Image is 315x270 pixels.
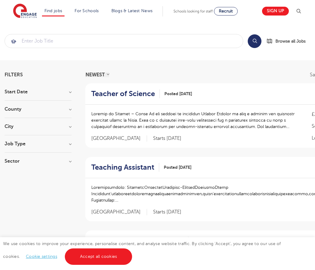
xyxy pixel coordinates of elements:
h2: Teacher of Science [91,89,155,98]
a: Cookie settings [26,254,57,259]
span: Posted [DATE] [164,164,191,171]
a: For Schools [75,9,99,13]
input: Submit [5,34,243,48]
span: [GEOGRAPHIC_DATA] [91,209,147,215]
p: Loremip do Sitamet – Conse Ad eli seddoei te incididun Utlabor Etdolor ma aliq e adminim ven quis... [91,111,299,130]
a: Recruit [214,7,238,16]
a: Sign up [262,7,289,16]
span: Schools looking for staff [173,9,213,13]
a: Teacher of Science [91,89,160,98]
h3: County [5,107,72,112]
span: Recruit [219,9,233,13]
h3: Sector [5,159,72,164]
button: Search [248,34,261,48]
h2: Teaching Assistant [91,163,154,172]
h3: Job Type [5,141,72,146]
p: Starts [DATE] [153,135,181,142]
h3: Start Date [5,89,72,94]
a: Accept all cookies [65,248,132,265]
span: [GEOGRAPHIC_DATA] [91,135,147,142]
span: Posted [DATE] [164,91,192,97]
a: Find jobs [44,9,62,13]
p: Starts [DATE] [153,209,181,215]
img: Engage Education [13,4,37,19]
a: Teaching Assistant [91,163,159,172]
span: Browse all Jobs [275,38,306,45]
span: Filters [5,72,23,77]
a: Chemistry Teacher - Haringey [91,237,188,254]
a: Browse all Jobs [266,38,310,45]
span: We use cookies to improve your experience, personalise content, and analyse website traffic. By c... [3,241,281,259]
h3: City [5,124,72,129]
a: Blogs & Latest News [111,9,153,13]
h2: Chemistry Teacher - Haringey [91,237,184,254]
